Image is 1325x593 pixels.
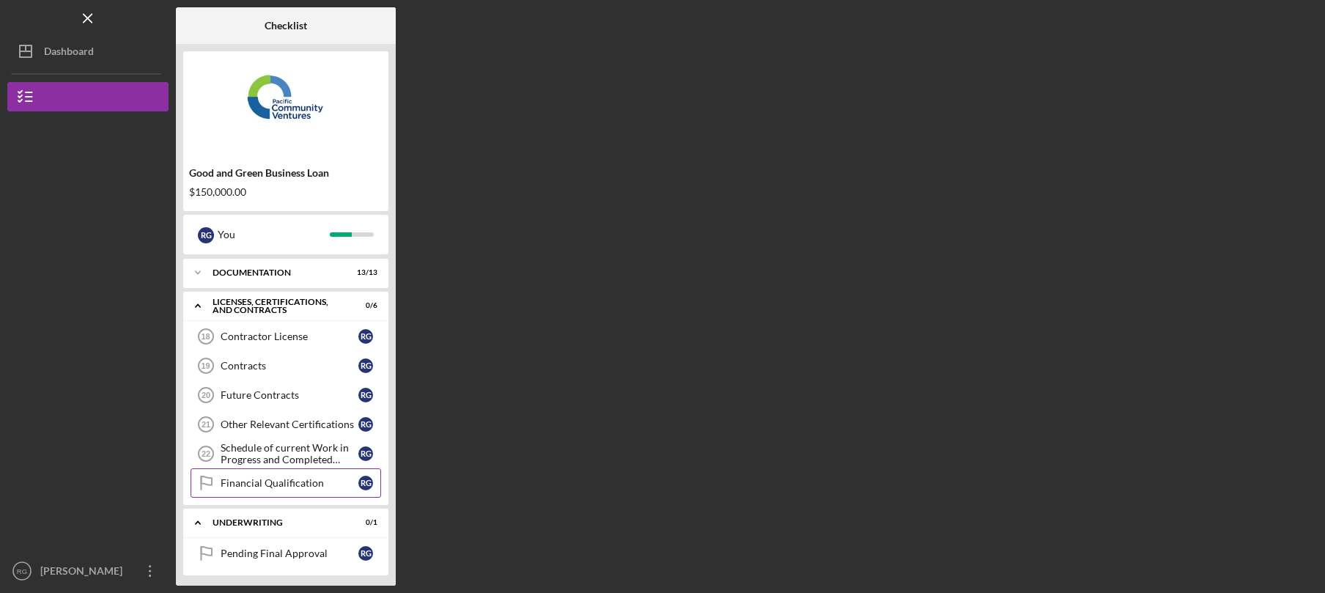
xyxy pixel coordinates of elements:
[221,360,358,372] div: Contracts
[191,322,381,351] a: 18Contractor LicenseRG
[358,546,373,561] div: R G
[265,20,307,32] b: Checklist
[351,518,377,527] div: 0 / 1
[351,301,377,310] div: 0 / 6
[221,477,358,489] div: Financial Qualification
[37,556,132,589] div: [PERSON_NAME]
[213,518,341,527] div: Underwriting
[351,268,377,277] div: 13 / 13
[17,567,27,575] text: RG
[7,37,169,66] button: Dashboard
[202,391,210,399] tspan: 20
[189,167,383,179] div: Good and Green Business Loan
[221,442,358,465] div: Schedule of current Work in Progress and Completed Contract Schedule
[183,59,388,147] img: Product logo
[201,332,210,341] tspan: 18
[198,227,214,243] div: R G
[218,222,330,247] div: You
[202,449,210,458] tspan: 22
[202,420,210,429] tspan: 21
[189,186,383,198] div: $150,000.00
[191,439,381,468] a: 22Schedule of current Work in Progress and Completed Contract ScheduleRG
[213,298,341,314] div: Licenses, Certifications, and Contracts
[358,417,373,432] div: R G
[191,351,381,380] a: 19ContractsRG
[201,361,210,370] tspan: 19
[191,410,381,439] a: 21Other Relevant CertificationsRG
[221,548,358,559] div: Pending Final Approval
[213,268,341,277] div: Documentation
[191,380,381,410] a: 20Future ContractsRG
[358,446,373,461] div: R G
[221,331,358,342] div: Contractor License
[191,468,381,498] a: Financial QualificationRG
[221,389,358,401] div: Future Contracts
[191,539,381,568] a: Pending Final ApprovalRG
[7,556,169,586] button: RG[PERSON_NAME]
[358,358,373,373] div: R G
[221,419,358,430] div: Other Relevant Certifications
[358,476,373,490] div: R G
[358,329,373,344] div: R G
[44,37,94,70] div: Dashboard
[358,388,373,402] div: R G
